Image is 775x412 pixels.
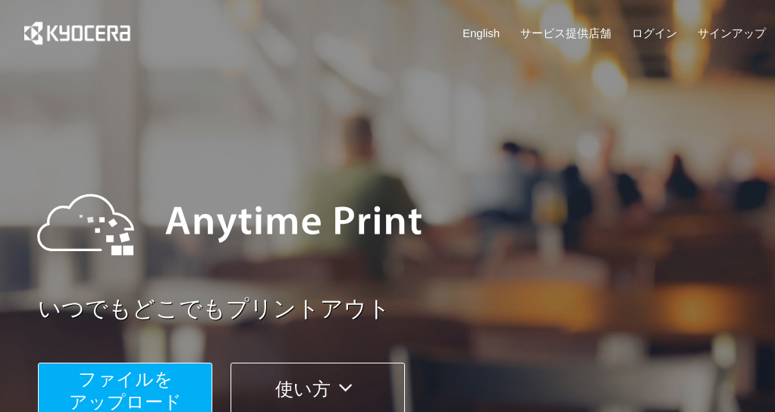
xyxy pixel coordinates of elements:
a: いつでもどこでもプリントアウト [38,293,775,326]
span: ファイルを ​​アップロード [69,369,182,412]
a: サインアップ [698,25,766,41]
a: English [463,25,500,41]
a: ログイン [632,25,677,41]
a: サービス提供店舗 [520,25,611,41]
